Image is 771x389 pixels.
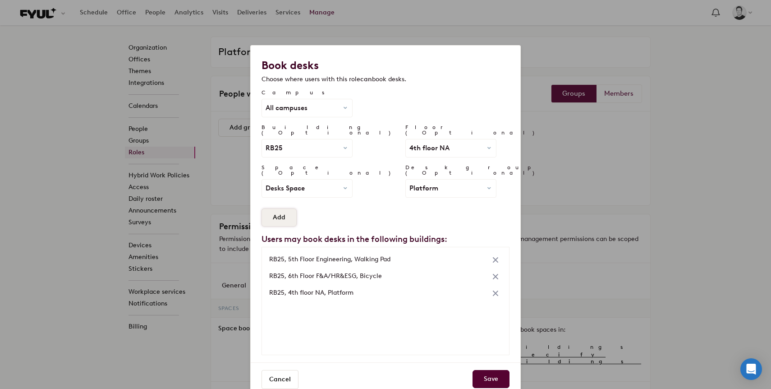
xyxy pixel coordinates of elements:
div: Campus [262,90,360,95]
div: Floor (Optional) [405,125,549,135]
strong: can [360,75,372,83]
span: RB25, 5th Floor Engineering, Walking Pad [269,255,390,264]
span: All campuses [266,105,307,111]
span: 4th floor NA [409,145,450,152]
button: Save [473,370,509,388]
h4: Users may book desks in the following buildings: [262,235,509,243]
span: RB25, 4th floor NA, Platform [269,288,353,297]
a: Cancel [262,370,298,389]
div: Open Intercom Messenger [740,358,762,380]
h3: Book desks [262,60,509,71]
div: Desk group (Optional) [405,165,549,176]
span: RB25, 6th Floor F&A/HR&ESG, Bicycle [269,271,382,281]
div: Building (Optional) [262,125,405,135]
button: Add [262,208,297,227]
div: Space (Optional) [262,165,405,176]
span: RB25 [266,145,282,152]
p: Choose where users with this role book desks. [262,74,509,84]
span: Platform [409,185,438,192]
span: Desks Space [266,185,305,192]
